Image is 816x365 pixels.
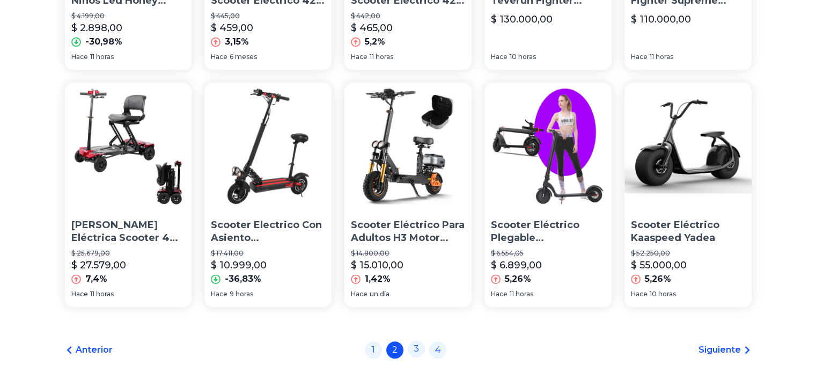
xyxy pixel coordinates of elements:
span: Siguiente [699,344,741,356]
span: Hace [71,290,88,298]
p: Scooter Eléctrico Plegable [PERSON_NAME] Hx-x7 350w 25km/h Adulto [491,218,605,245]
p: Scooter Eléctrico Kaaspeed Yadea [631,218,745,245]
a: Scooter Eléctrico Plegable Patín Hx-x7 350w 25km/h AdultoScooter Eléctrico Plegable [PERSON_NAME]... [484,83,612,307]
p: $ 445,00 [211,12,325,20]
span: Anterior [76,344,113,356]
span: un día [370,290,389,298]
span: Hace [351,53,367,61]
span: Hace [491,290,508,298]
p: 7,4% [85,273,107,286]
img: Scooter Eléctrico Kaaspeed Yadea [624,83,752,210]
p: 5,2% [365,35,385,48]
span: 11 horas [370,53,393,61]
a: Scooter Eléctrico Para Adultos H3 Motor 1000w Honey WhaleScooter Eléctrico Para Adultos H3 Motor ... [344,83,472,307]
span: 10 horas [650,290,676,298]
span: 11 horas [650,53,673,61]
p: $ 55.000,00 [631,258,687,273]
span: 11 horas [510,290,533,298]
p: $ 465,00 [351,20,393,35]
p: $ 15.010,00 [351,258,403,273]
a: Scooter Electrico Con Asiento Patin 500w Todo Terreno 40km/hScooter Electrico Con Asiento [PERSON... [204,83,332,307]
p: [PERSON_NAME] Eléctrica Scooter 4 [PERSON_NAME] Batería Recargable [71,218,186,245]
p: Scooter Electrico Con Asiento [PERSON_NAME] 500w Todo Terreno 40km/h [211,218,325,245]
p: 5,26% [505,273,531,286]
a: 3 [408,340,425,357]
p: $ 17.411,00 [211,249,325,258]
span: Hace [211,290,227,298]
p: -36,83% [225,273,261,286]
p: $ 10.999,00 [211,258,267,273]
p: $ 130.000,00 [491,12,553,27]
p: $ 25.679,00 [71,249,186,258]
p: $ 6.899,00 [491,258,542,273]
span: 11 horas [90,53,114,61]
span: Hace [631,290,648,298]
p: $ 6.554,05 [491,249,605,258]
p: $ 4.199,00 [71,12,186,20]
span: Hace [71,53,88,61]
a: 4 [429,341,446,359]
span: Hace [631,53,648,61]
p: $ 27.579,00 [71,258,126,273]
p: Scooter Eléctrico Para Adultos H3 Motor 1000w Honey Whale [351,218,465,245]
a: Scooter Eléctrico Kaaspeed YadeaScooter Eléctrico Kaaspeed Yadea$ 52.250,00$ 55.000,005,26%Hace10... [624,83,752,307]
p: $ 459,00 [211,20,253,35]
span: 6 meses [230,53,257,61]
span: Hace [351,290,367,298]
p: 1,42% [365,273,391,286]
img: Scooter Eléctrico Para Adultos H3 Motor 1000w Honey Whale [344,83,472,210]
p: 3,15% [225,35,249,48]
p: $ 110.000,00 [631,12,691,27]
img: Scooter Electrico Con Asiento Patin 500w Todo Terreno 40km/h [204,83,332,210]
a: Anterior [65,344,113,356]
span: Hace [211,53,227,61]
p: $ 442,00 [351,12,465,20]
span: Hace [491,53,508,61]
a: Silla Ruedas Eléctrica Scooter 4 Ruedas Batería Recargable[PERSON_NAME] Eléctrica Scooter 4 [PERS... [65,83,192,307]
a: Siguiente [699,344,752,356]
span: 11 horas [90,290,114,298]
img: Silla Ruedas Eléctrica Scooter 4 Ruedas Batería Recargable [65,83,192,210]
p: -30,98% [85,35,122,48]
p: $ 14.800,00 [351,249,465,258]
p: $ 52.250,00 [631,249,745,258]
img: Scooter Eléctrico Plegable Patín Hx-x7 350w 25km/h Adulto [484,83,612,210]
p: 5,26% [645,273,671,286]
a: 1 [365,341,382,359]
p: $ 2.898,00 [71,20,122,35]
span: 9 horas [230,290,253,298]
span: 10 horas [510,53,536,61]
